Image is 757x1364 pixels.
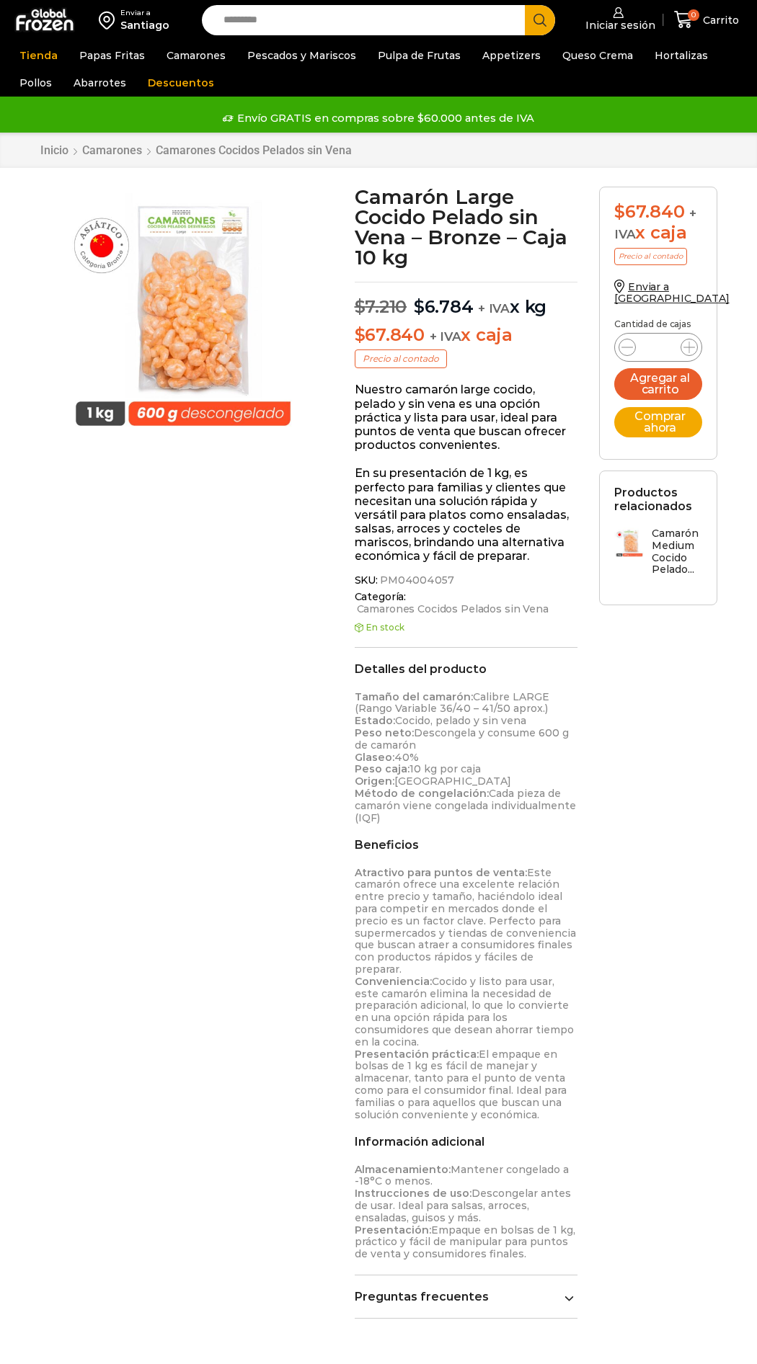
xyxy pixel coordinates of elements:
a: Pescados y Mariscos [240,42,363,69]
span: + IVA [430,329,461,344]
p: En stock [355,623,578,633]
strong: Presentación práctica: [355,1048,479,1061]
a: Camarones Cocidos Pelados sin Vena [355,603,549,615]
strong: Estado: [355,714,395,727]
bdi: 67.840 [614,201,684,222]
a: Hortalizas [647,42,715,69]
strong: Instrucciones de uso: [355,1187,472,1200]
img: address-field-icon.svg [99,8,120,32]
strong: Presentación: [355,1223,431,1236]
span: $ [355,324,366,345]
span: 0 [688,9,699,21]
a: Camarón Medium Cocido Pelado... [614,527,702,583]
a: Descuentos [141,69,221,97]
button: Search button [525,5,555,35]
span: Carrito [699,13,739,27]
button: Agregar al carrito [614,368,702,400]
h2: Productos relacionados [614,486,702,513]
p: Precio al contado [355,349,447,368]
a: Pulpa de Frutas [371,42,468,69]
strong: Método de congelación: [355,787,489,800]
h2: Beneficios [355,838,578,852]
strong: Almacenamiento: [355,1163,451,1176]
h1: Camarón Large Cocido Pelado sin Vena – Bronze – Caja 10 kg [355,187,578,267]
div: x caja [614,202,702,244]
bdi: 7.210 [355,296,407,317]
strong: Peso caja: [355,762,410,775]
a: Camarones [159,42,233,69]
strong: Glaseo: [355,751,394,764]
p: x caja [355,325,578,346]
strong: Peso neto: [355,726,414,739]
a: Papas Fritas [72,42,152,69]
input: Product quantity [645,337,672,357]
strong: Atractivo para puntos de venta: [355,866,527,879]
a: 0 Carrito [670,3,743,37]
h2: Detalles del producto [355,662,578,676]
span: Iniciar sesión [582,18,655,32]
div: Enviar a [120,8,169,18]
img: large [58,187,308,436]
a: Enviar a [GEOGRAPHIC_DATA] [614,280,730,306]
span: Categoría: [355,591,578,615]
p: Nuestro camarón large cocido, pelado y sin vena es una opción práctica y lista para usar, ideal p... [355,383,578,452]
span: PM04004057 [378,574,454,587]
bdi: 67.840 [355,324,425,345]
a: Pollos [12,69,59,97]
a: Camarones Cocidos Pelados sin Vena [155,143,353,157]
h3: Camarón Medium Cocido Pelado... [652,527,702,576]
a: Camarones [81,143,143,157]
p: Cantidad de cajas [614,319,702,329]
bdi: 6.784 [414,296,474,317]
strong: Conveniencia: [355,975,432,988]
h2: Información adicional [355,1135,578,1149]
p: Mantener congelado a -18°C o menos. Descongelar antes de usar. Ideal para salsas, arroces, ensala... [355,1164,578,1260]
p: Calibre LARGE (Rango Variable 36/40 – 41/50 aprox.) Cocido, pelado y sin vena Descongela y consum... [355,691,578,824]
span: SKU: [355,574,578,587]
p: En su presentación de 1 kg, es perfecto para familias y clientes que necesitan una solución rápid... [355,466,578,563]
a: Queso Crema [555,42,640,69]
nav: Breadcrumb [40,143,353,157]
a: Tienda [12,42,65,69]
a: Appetizers [475,42,548,69]
strong: Origen: [355,775,394,788]
p: x kg [355,282,578,318]
a: Inicio [40,143,69,157]
a: Preguntas frecuentes [355,1290,578,1303]
strong: Tamaño del camarón: [355,690,473,703]
p: Precio al contado [614,248,687,265]
button: Comprar ahora [614,407,702,437]
a: Abarrotes [66,69,133,97]
div: Santiago [120,18,169,32]
span: $ [355,296,366,317]
p: Este camarón ofrece una excelente relación entre precio y tamaño, haciéndolo ideal para competir ... [355,867,578,1121]
span: $ [414,296,425,317]
span: $ [614,201,625,222]
span: + IVA [478,301,510,316]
